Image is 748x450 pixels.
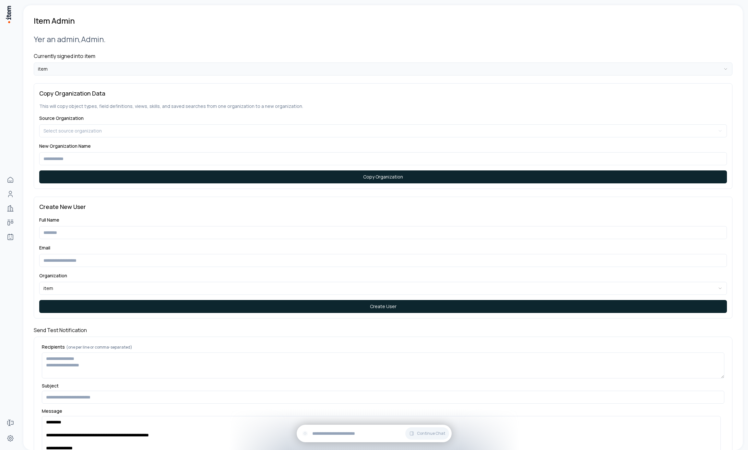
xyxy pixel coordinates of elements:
[66,344,132,350] span: (one per line or comma-separated)
[39,89,727,98] h3: Copy Organization Data
[4,173,17,186] a: Home
[4,188,17,201] a: Contacts
[39,115,84,121] label: Source Organization
[4,216,17,229] a: deals
[39,170,727,183] button: Copy Organization
[39,103,727,110] p: This will copy object types, field definitions, views, skills, and saved searches from one organi...
[4,416,17,429] a: Forms
[4,202,17,215] a: Companies
[297,425,452,442] div: Continue Chat
[34,326,732,334] h4: Send Test Notification
[34,52,732,60] h4: Currently signed into: item
[42,409,724,413] label: Message
[39,272,67,279] label: Organization
[39,300,727,313] button: Create User
[42,345,724,350] label: Recipients
[39,143,91,149] label: New Organization Name
[5,5,12,24] img: Item Brain Logo
[39,245,50,251] label: Email
[417,431,445,436] span: Continue Chat
[4,432,17,445] a: Settings
[34,34,732,44] h2: Yer an admin, Admin .
[39,202,727,211] h3: Create New User
[405,427,449,440] button: Continue Chat
[39,217,59,223] label: Full Name
[4,230,17,243] a: Agents
[34,16,75,26] h1: Item Admin
[42,384,724,388] label: Subject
